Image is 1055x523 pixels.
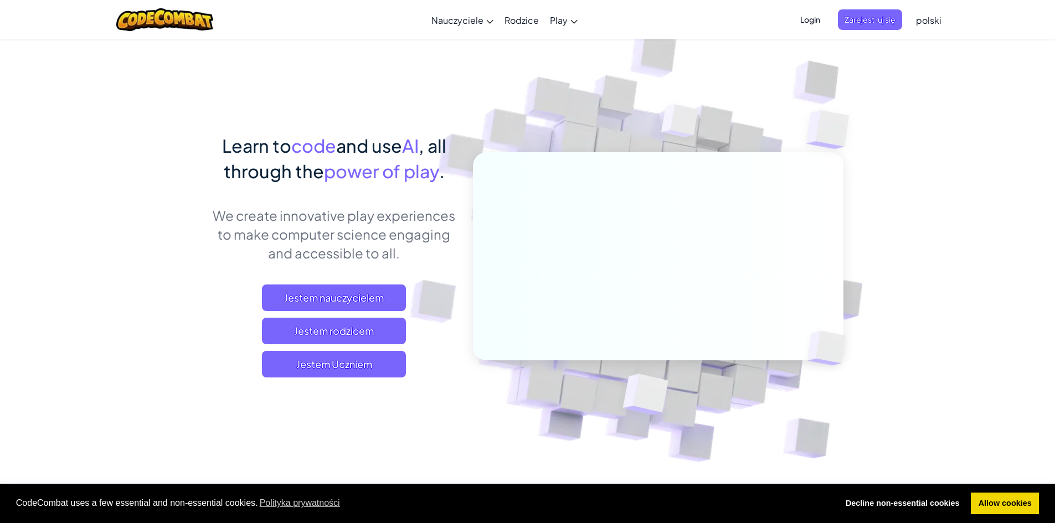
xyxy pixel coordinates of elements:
img: Overlap cubes [784,83,880,177]
button: Jestem Uczniem [262,351,406,377]
button: Zarejestruj się [838,9,902,30]
img: CodeCombat logo [116,8,213,31]
a: deny cookies [838,493,967,515]
span: and use [336,134,402,157]
a: Nauczyciele [426,5,499,35]
a: allow cookies [971,493,1039,515]
span: code [291,134,336,157]
span: . [439,160,445,182]
a: polski [910,5,947,35]
span: Nauczyciele [431,14,483,26]
span: power of play [324,160,439,182]
button: Login [794,9,827,30]
a: Play [544,5,583,35]
img: Overlap cubes [640,82,720,165]
span: polski [916,14,941,26]
img: Overlap cubes [789,308,872,389]
span: Learn to [222,134,291,157]
span: Play [550,14,568,26]
p: We create innovative play experiences to make computer science engaging and accessible to all. [212,206,456,262]
a: Rodzice [499,5,544,35]
span: CodeCombat uses a few essential and non-essential cookies. [16,495,830,511]
a: Jestem rodzicem [262,318,406,344]
a: Jestem nauczycielem [262,284,406,311]
img: Overlap cubes [595,350,694,442]
span: AI [402,134,419,157]
a: learn more about cookies [258,495,342,511]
